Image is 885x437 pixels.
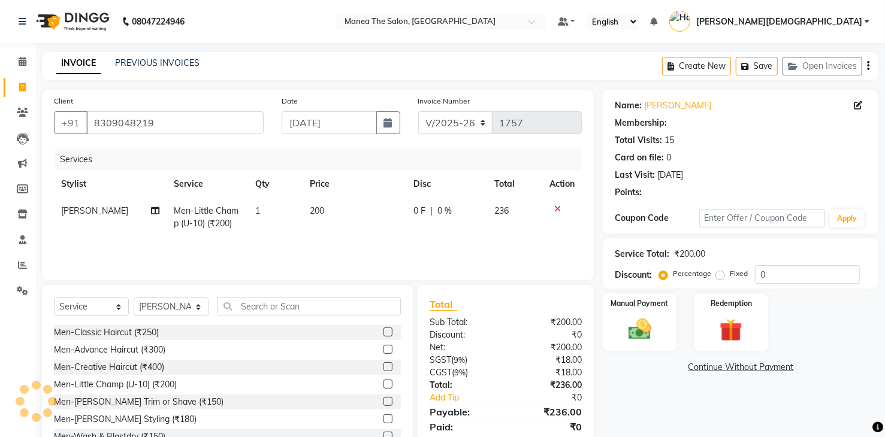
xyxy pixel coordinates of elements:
[615,117,667,129] div: Membership:
[615,269,652,281] div: Discount:
[421,329,506,341] div: Discount:
[712,316,750,344] img: _gift.svg
[54,326,159,339] div: Men-Classic Haircut (₹250)
[255,205,260,216] span: 1
[54,413,197,426] div: Men-[PERSON_NAME] Styling (₹180)
[421,354,506,366] div: ( )
[520,392,591,404] div: ₹0
[730,268,748,279] label: Fixed
[418,96,470,107] label: Invoice Number
[615,169,655,181] div: Last Visit:
[431,205,433,217] span: |
[430,367,452,378] span: CGST
[605,361,877,374] a: Continue Without Payment
[615,151,664,164] div: Card on file:
[542,171,582,198] th: Action
[615,212,699,224] div: Coupon Code
[506,420,591,434] div: ₹0
[86,111,264,134] input: Search by Name/Mobile/Email/Code
[830,210,864,227] button: Apply
[407,171,487,198] th: Disc
[421,379,506,392] div: Total:
[621,316,659,342] img: _cash.svg
[696,16,862,28] span: [PERSON_NAME][DEMOGRAPHIC_DATA]
[615,186,642,199] div: Points:
[421,420,506,434] div: Paid:
[55,148,591,171] div: Services
[669,11,690,32] img: Hari Krishna
[218,297,401,315] input: Search or Scan
[664,134,674,147] div: 15
[54,344,165,356] div: Men-Advance Haircut (₹300)
[248,171,303,198] th: Qty
[615,248,669,260] div: Service Total:
[54,171,167,198] th: Stylist
[174,205,238,229] span: Men-Little Champ (U-10) (₹200)
[421,392,520,404] a: Add Tip
[421,366,506,379] div: ( )
[56,53,101,74] a: INVOICE
[506,329,591,341] div: ₹0
[487,171,542,198] th: Total
[54,111,87,134] button: +91
[506,341,591,354] div: ₹200.00
[699,209,825,227] input: Enter Offer / Coupon Code
[414,205,426,217] span: 0 F
[282,96,298,107] label: Date
[54,396,223,408] div: Men-[PERSON_NAME] Trim or Shave (₹150)
[615,99,642,112] div: Name:
[506,316,591,329] div: ₹200.00
[310,205,324,216] span: 200
[115,57,200,68] a: PREVIOUS INVOICES
[421,341,506,354] div: Net:
[54,378,177,391] div: Men-Little Champ (U-10) (₹200)
[736,57,778,75] button: Save
[506,379,591,392] div: ₹236.00
[494,205,509,216] span: 236
[506,354,591,366] div: ₹18.00
[506,366,591,379] div: ₹18.00
[421,405,506,419] div: Payable:
[167,171,248,198] th: Service
[615,134,662,147] div: Total Visits:
[454,368,466,377] span: 9%
[657,169,683,181] div: [DATE]
[674,248,705,260] div: ₹200.00
[644,99,711,112] a: [PERSON_NAME]
[662,57,731,75] button: Create New
[506,405,591,419] div: ₹236.00
[611,298,669,309] label: Manual Payment
[132,5,185,38] b: 08047224946
[303,171,407,198] th: Price
[54,96,73,107] label: Client
[438,205,452,217] span: 0 %
[673,268,711,279] label: Percentage
[454,355,465,365] span: 9%
[666,151,671,164] div: 0
[421,316,506,329] div: Sub Total:
[61,205,128,216] span: [PERSON_NAME]
[430,298,457,311] span: Total
[31,5,113,38] img: logo
[54,361,164,374] div: Men-Creative Haircut (₹400)
[783,57,862,75] button: Open Invoices
[711,298,752,309] label: Redemption
[430,354,451,365] span: SGST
